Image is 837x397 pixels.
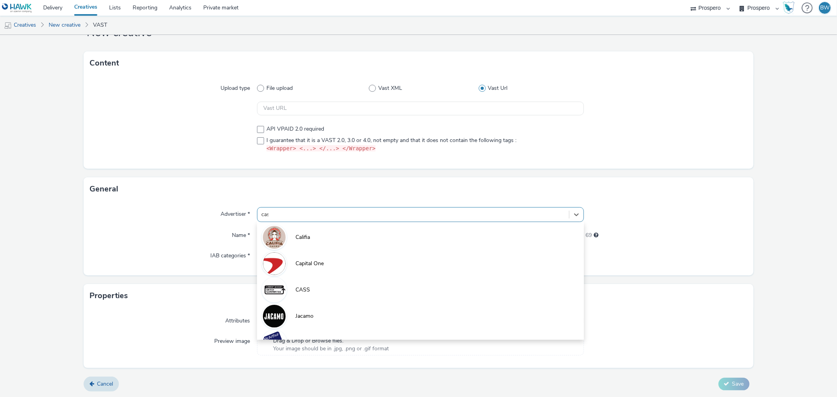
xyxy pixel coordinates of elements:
a: Hawk Academy [783,2,798,14]
a: New creative [45,16,84,35]
span: Vast Url [488,84,507,92]
span: CASS [295,286,310,294]
span: File upload [266,84,293,92]
img: Capital One [263,252,286,275]
label: Upload type [217,81,253,92]
img: Califia [263,226,286,249]
a: VAST [89,16,111,35]
span: Califia [295,233,310,241]
label: Attributes [222,314,253,325]
img: CASS [263,279,286,301]
span: Your image should be in .jpg, .png or .gif format [273,345,389,353]
label: IAB categories * [207,249,253,260]
img: Mcarthur Glen [263,331,286,354]
input: Vast URL [257,102,584,115]
div: BW [820,2,830,14]
div: Maximum 255 characters [594,231,599,239]
span: [PERSON_NAME] [295,339,339,346]
img: Hawk Academy [783,2,795,14]
span: I guarantee that it is a VAST 2.0, 3.0 or 4.0, not empty and that it does not contain the followi... [266,137,516,153]
span: Save [732,380,744,388]
span: Drag & Drop or Browse files. [273,337,389,345]
h3: General [89,183,118,195]
h3: Content [89,57,119,69]
label: Preview image [211,334,253,345]
label: Name * [229,228,253,239]
img: undefined Logo [2,3,32,13]
span: Vast XML [378,84,402,92]
label: Advertiser * [217,207,253,218]
img: Jacamo [263,305,286,328]
span: 69 [586,231,592,239]
span: API VPAID 2.0 required [266,125,324,133]
span: Cancel [97,380,113,388]
a: Cancel [84,377,119,392]
h3: Properties [89,290,128,302]
span: Capital One [295,260,324,268]
button: Save [718,378,749,390]
code: <Wrapper> <...> </...> </Wrapper> [266,145,376,151]
img: mobile [4,22,12,29]
span: Jacamo [295,312,314,320]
